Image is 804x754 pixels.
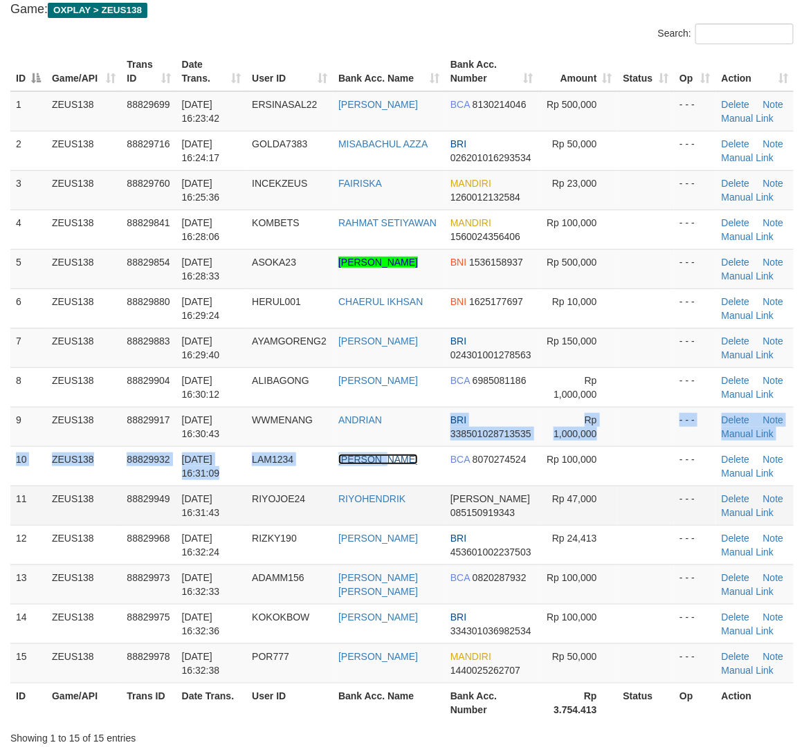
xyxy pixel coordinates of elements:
[547,257,596,268] span: Rp 500,000
[722,296,749,307] a: Delete
[722,468,774,479] a: Manual Link
[10,328,46,367] td: 7
[10,643,46,683] td: 15
[674,131,716,170] td: - - -
[716,52,794,91] th: Action: activate to sort column ascending
[182,454,220,479] span: [DATE] 16:31:09
[552,493,597,504] span: Rp 47,000
[450,493,530,504] span: [PERSON_NAME]
[445,52,539,91] th: Bank Acc. Number: activate to sort column ascending
[763,178,784,189] a: Note
[176,52,247,91] th: Date Trans.: activate to sort column ascending
[338,414,382,425] a: ANDRIAN
[127,138,170,149] span: 88829716
[450,507,515,518] span: Copy 085150919343 to clipboard
[127,651,170,662] span: 88829978
[763,454,784,465] a: Note
[722,375,749,386] a: Delete
[445,683,539,722] th: Bank Acc. Number
[10,407,46,446] td: 9
[547,454,596,465] span: Rp 100,000
[450,217,491,228] span: MANDIRI
[450,546,531,558] span: Copy 453601002237503 to clipboard
[10,564,46,604] td: 13
[10,210,46,249] td: 4
[552,651,597,662] span: Rp 50,000
[763,493,784,504] a: Note
[252,572,304,583] span: ADAMM156
[46,643,121,683] td: ZEUS138
[674,210,716,249] td: - - -
[722,257,749,268] a: Delete
[552,138,597,149] span: Rp 50,000
[252,296,301,307] span: HERUL001
[722,507,774,518] a: Manual Link
[554,414,596,439] span: Rp 1,000,000
[722,454,749,465] a: Delete
[127,217,170,228] span: 88829841
[722,99,749,110] a: Delete
[722,414,749,425] a: Delete
[252,493,305,504] span: RIYOJOE24
[450,375,470,386] span: BCA
[674,91,716,131] td: - - -
[473,375,527,386] span: Copy 6985081186 to clipboard
[10,52,46,91] th: ID: activate to sort column descending
[658,24,794,44] label: Search:
[252,651,289,662] span: POR777
[252,612,309,623] span: KOKOKBOW
[554,375,596,400] span: Rp 1,000,000
[763,572,784,583] a: Note
[618,683,675,722] th: Status
[10,486,46,525] td: 11
[547,572,596,583] span: Rp 100,000
[48,3,147,18] span: OXPLAY > ZEUS138
[10,604,46,643] td: 14
[182,533,220,558] span: [DATE] 16:32:24
[450,178,491,189] span: MANDIRI
[722,192,774,203] a: Manual Link
[127,493,170,504] span: 88829949
[121,683,176,722] th: Trans ID
[338,454,418,465] a: [PERSON_NAME]
[763,296,784,307] a: Note
[338,99,418,110] a: [PERSON_NAME]
[450,138,466,149] span: BRI
[46,604,121,643] td: ZEUS138
[338,257,418,268] a: [PERSON_NAME]
[182,335,220,360] span: [DATE] 16:29:40
[674,249,716,288] td: - - -
[473,572,527,583] span: Copy 0820287932 to clipboard
[539,683,618,722] th: Rp 3.754.413
[182,99,220,124] span: [DATE] 16:23:42
[338,612,418,623] a: [PERSON_NAME]
[450,152,531,163] span: Copy 026201016293534 to clipboard
[10,249,46,288] td: 5
[618,52,675,91] th: Status: activate to sort column ascending
[46,407,121,446] td: ZEUS138
[450,625,531,636] span: Copy 334301036982534 to clipboard
[763,414,784,425] a: Note
[46,328,121,367] td: ZEUS138
[252,138,307,149] span: GOLDA7383
[252,99,317,110] span: ERSINASAL22
[763,612,784,623] a: Note
[252,178,307,189] span: INCEKZEUS
[695,24,794,44] input: Search:
[547,217,596,228] span: Rp 100,000
[552,533,597,544] span: Rp 24,413
[722,113,774,124] a: Manual Link
[182,493,220,518] span: [DATE] 16:31:43
[539,52,618,91] th: Amount: activate to sort column ascending
[338,335,418,347] a: [PERSON_NAME]
[763,533,784,544] a: Note
[127,99,170,110] span: 88829699
[722,546,774,558] a: Manual Link
[450,349,531,360] span: Copy 024301001278563 to clipboard
[338,533,418,544] a: [PERSON_NAME]
[547,335,596,347] span: Rp 150,000
[722,310,774,321] a: Manual Link
[722,428,774,439] a: Manual Link
[182,572,220,597] span: [DATE] 16:32:33
[252,217,299,228] span: KOMBETS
